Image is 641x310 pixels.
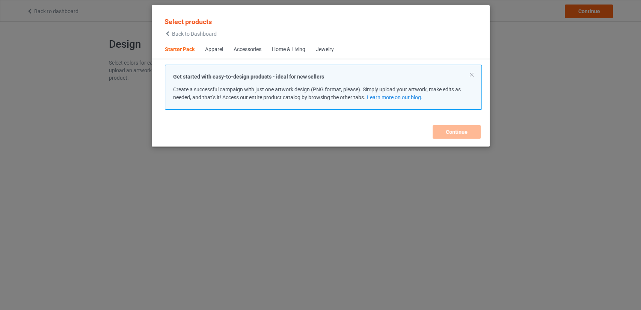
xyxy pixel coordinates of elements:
a: Learn more on our blog. [367,94,422,100]
div: Home & Living [272,46,305,53]
div: Apparel [205,46,223,53]
span: Back to Dashboard [172,31,217,37]
span: Select products [164,18,212,26]
strong: Get started with easy-to-design products - ideal for new sellers [173,74,324,80]
div: Jewelry [316,46,334,53]
div: Accessories [234,46,261,53]
span: Create a successful campaign with just one artwork design (PNG format, please). Simply upload you... [173,86,461,100]
span: Starter Pack [160,41,200,59]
